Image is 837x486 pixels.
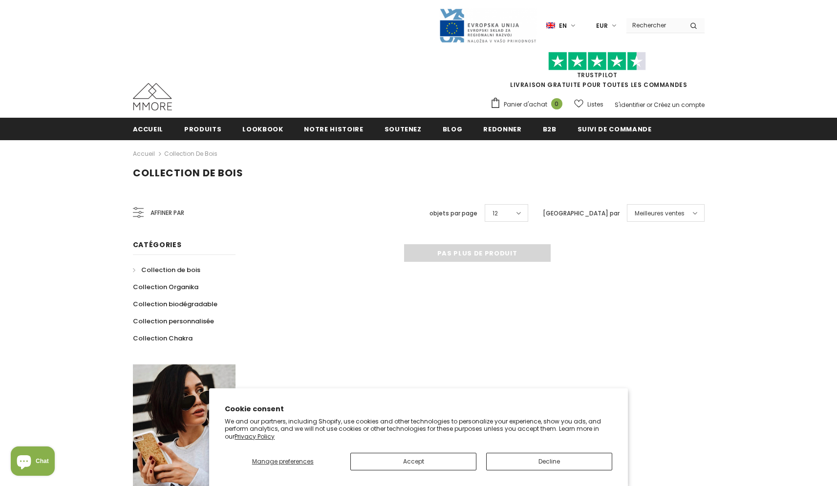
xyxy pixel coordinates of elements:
[635,209,685,218] span: Meilleures ventes
[150,208,184,218] span: Affiner par
[646,101,652,109] span: or
[385,125,422,134] span: soutenez
[483,118,521,140] a: Redonner
[654,101,705,109] a: Créez un compte
[133,334,193,343] span: Collection Chakra
[133,148,155,160] a: Accueil
[483,125,521,134] span: Redonner
[235,432,275,441] a: Privacy Policy
[596,21,608,31] span: EUR
[133,313,214,330] a: Collection personnalisée
[225,404,612,414] h2: Cookie consent
[559,21,567,31] span: en
[225,418,612,441] p: We and our partners, including Shopify, use cookies and other technologies to personalize your ex...
[504,100,547,109] span: Panier d'achat
[133,296,217,313] a: Collection biodégradable
[429,209,477,218] label: objets par page
[133,278,198,296] a: Collection Organika
[133,118,164,140] a: Accueil
[543,209,620,218] label: [GEOGRAPHIC_DATA] par
[133,282,198,292] span: Collection Organika
[184,118,221,140] a: Produits
[141,265,200,275] span: Collection de bois
[133,166,243,180] span: Collection de bois
[626,18,683,32] input: Search Site
[490,56,705,89] span: LIVRAISON GRATUITE POUR TOUTES LES COMMANDES
[615,101,645,109] a: S'identifier
[490,97,567,112] a: Panier d'achat 0
[385,118,422,140] a: soutenez
[587,100,603,109] span: Listes
[184,125,221,134] span: Produits
[439,21,537,29] a: Javni Razpis
[242,118,283,140] a: Lookbook
[133,330,193,347] a: Collection Chakra
[133,240,182,250] span: Catégories
[133,317,214,326] span: Collection personnalisée
[252,457,314,465] span: Manage preferences
[304,125,363,134] span: Notre histoire
[548,52,646,71] img: Faites confiance aux étoiles pilotes
[543,118,557,140] a: B2B
[443,118,463,140] a: Blog
[439,8,537,43] img: Javni Razpis
[8,446,58,478] inbox-online-store-chat: Shopify online store chat
[574,96,603,113] a: Listes
[493,209,498,218] span: 12
[225,453,341,470] button: Manage preferences
[546,21,555,30] img: i-lang-1.png
[133,299,217,309] span: Collection biodégradable
[350,453,476,470] button: Accept
[133,125,164,134] span: Accueil
[577,71,618,79] a: TrustPilot
[133,261,200,278] a: Collection de bois
[486,453,612,470] button: Decline
[543,125,557,134] span: B2B
[304,118,363,140] a: Notre histoire
[578,125,652,134] span: Suivi de commande
[578,118,652,140] a: Suivi de commande
[551,98,562,109] span: 0
[242,125,283,134] span: Lookbook
[164,149,217,158] a: Collection de bois
[443,125,463,134] span: Blog
[133,83,172,110] img: Cas MMORE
